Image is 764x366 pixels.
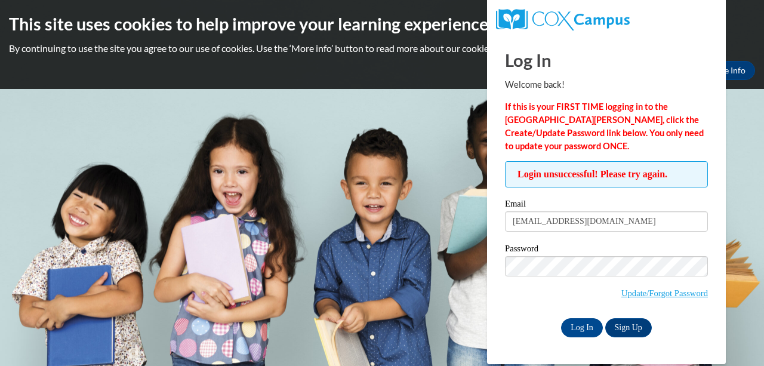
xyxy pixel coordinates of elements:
[505,161,708,187] span: Login unsuccessful! Please try again.
[9,12,755,36] h2: This site uses cookies to help improve your learning experience.
[621,288,708,298] a: Update/Forgot Password
[699,61,755,80] a: More Info
[505,244,708,256] label: Password
[561,318,603,337] input: Log In
[505,199,708,211] label: Email
[505,102,704,151] strong: If this is your FIRST TIME logging in to the [GEOGRAPHIC_DATA][PERSON_NAME], click the Create/Upd...
[496,9,630,30] img: COX Campus
[505,48,708,72] h1: Log In
[9,42,755,55] p: By continuing to use the site you agree to our use of cookies. Use the ‘More info’ button to read...
[505,78,708,91] p: Welcome back!
[605,318,652,337] a: Sign Up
